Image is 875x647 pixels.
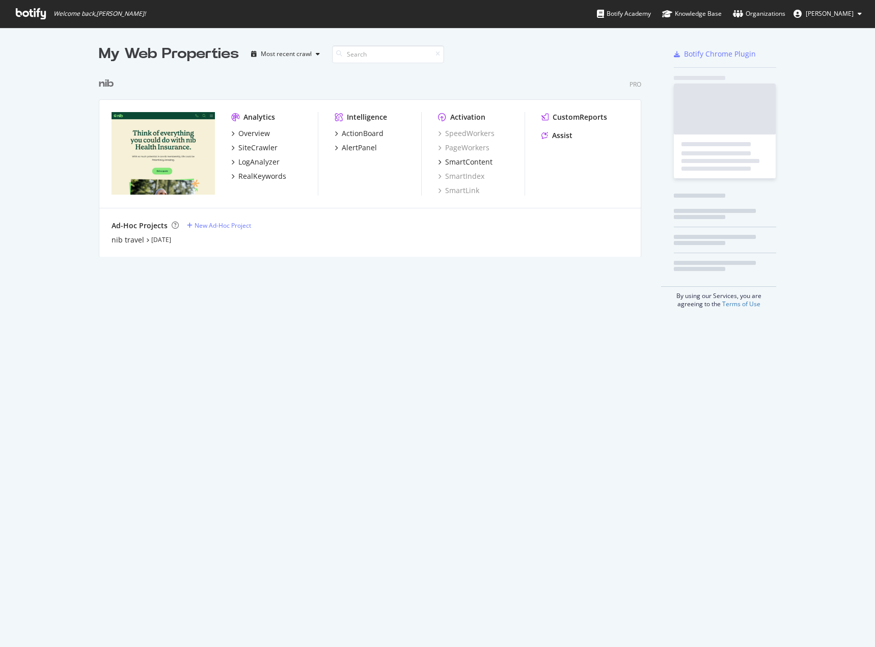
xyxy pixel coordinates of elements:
[112,221,168,231] div: Ad-Hoc Projects
[552,130,572,141] div: Assist
[733,9,785,19] div: Organizations
[231,128,270,139] a: Overview
[231,157,280,167] a: LogAnalyzer
[785,6,870,22] button: [PERSON_NAME]
[99,44,239,64] div: My Web Properties
[342,143,377,153] div: AlertPanel
[553,112,607,122] div: CustomReports
[99,76,114,91] div: nib
[438,128,495,139] a: SpeedWorkers
[541,130,572,141] a: Assist
[238,171,286,181] div: RealKeywords
[342,128,384,139] div: ActionBoard
[187,221,251,230] a: New Ad-Hoc Project
[630,80,641,89] div: Pro
[231,171,286,181] a: RealKeywords
[335,143,377,153] a: AlertPanel
[684,49,756,59] div: Botify Chrome Plugin
[674,49,756,59] a: Botify Chrome Plugin
[541,112,607,122] a: CustomReports
[238,143,278,153] div: SiteCrawler
[347,112,387,122] div: Intelligence
[450,112,485,122] div: Activation
[99,64,649,257] div: grid
[243,112,275,122] div: Analytics
[438,185,479,196] a: SmartLink
[238,157,280,167] div: LogAnalyzer
[238,128,270,139] div: Overview
[445,157,493,167] div: SmartContent
[53,10,146,18] span: Welcome back, [PERSON_NAME] !
[112,235,144,245] a: nib travel
[806,9,854,18] span: Callan Hoppe
[662,9,722,19] div: Knowledge Base
[335,128,384,139] a: ActionBoard
[195,221,251,230] div: New Ad-Hoc Project
[99,76,118,91] a: nib
[112,112,215,195] img: www.nib.com.au
[438,143,489,153] a: PageWorkers
[261,51,312,57] div: Most recent crawl
[438,171,484,181] a: SmartIndex
[597,9,651,19] div: Botify Academy
[151,235,171,244] a: [DATE]
[332,45,444,63] input: Search
[722,300,760,308] a: Terms of Use
[247,46,324,62] button: Most recent crawl
[438,157,493,167] a: SmartContent
[661,286,776,308] div: By using our Services, you are agreeing to the
[231,143,278,153] a: SiteCrawler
